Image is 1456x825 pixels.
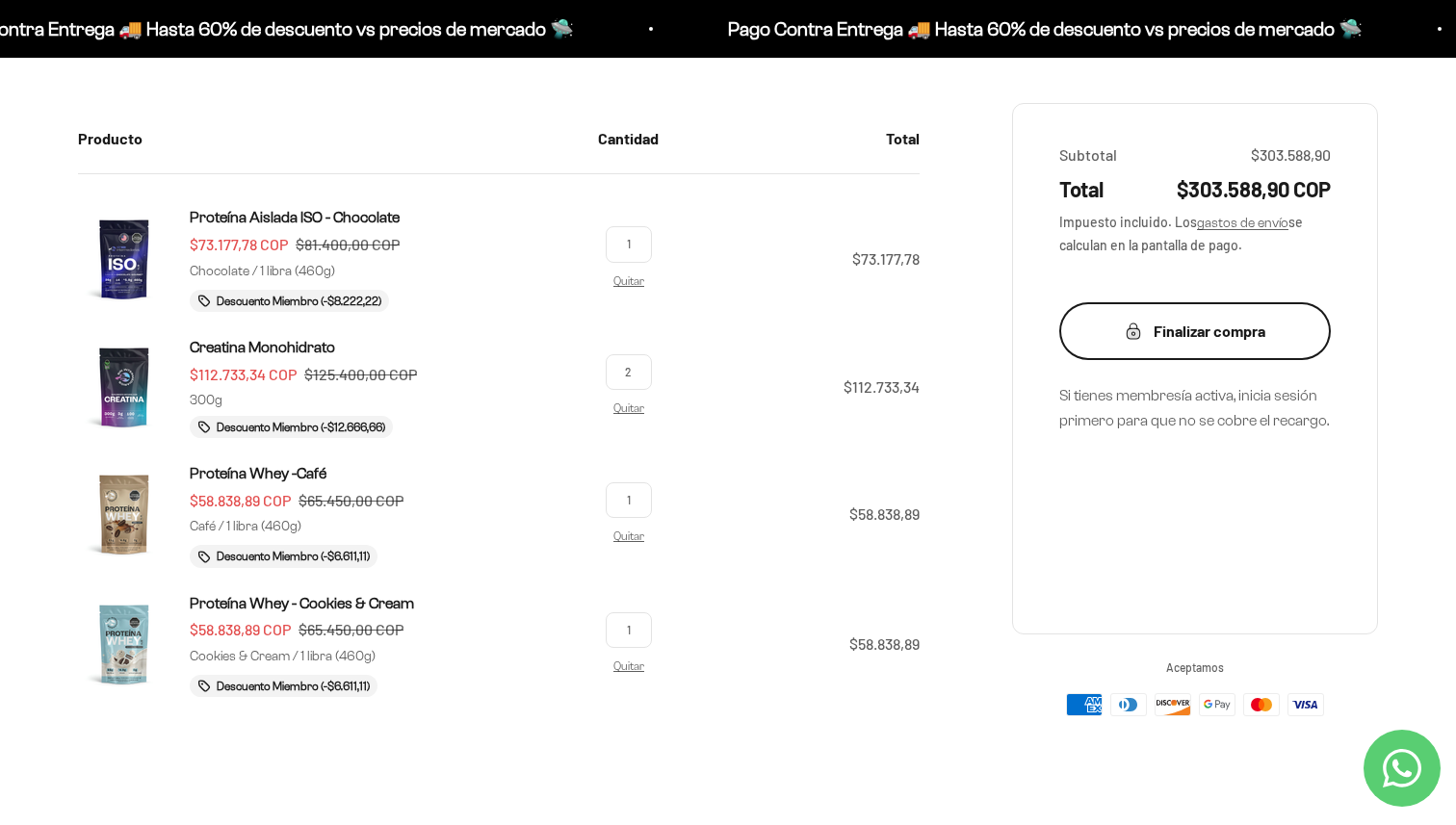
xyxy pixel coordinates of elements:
[190,488,291,513] sale-price: $58.838,89 COP
[190,675,377,697] li: Descuento Miembro (-$6.611,11)
[190,261,335,282] p: Chocolate / 1 libra (460g)
[1197,216,1288,230] a: gastos de envío
[613,659,644,672] a: Eliminar Proteína Whey - Cookies &amp; Cream - Cookies &amp; Cream / 1 libra (460g)
[674,174,920,335] td: $73.177,78
[606,226,652,262] input: Cambiar cantidad
[606,482,652,518] input: Cambiar cantidad
[190,335,417,360] a: Creatina Monohidrato
[190,516,301,537] p: Café / 1 libra (460g)
[78,103,583,174] th: Producto
[1251,142,1331,168] span: $303.588,90
[1059,142,1117,168] span: Subtotal
[725,13,1360,44] p: Pago Contra Entrega 🚚 Hasta 60% de descuento vs precios de mercado 🛸
[674,461,920,591] td: $58.838,89
[190,232,288,257] sale-price: $73.177,78 COP
[1059,465,1331,595] iframe: Social Login Buttons
[1059,383,1331,432] p: Si tienes membresía activa, inicia sesión primero para que no se cobre el recargo.
[190,591,414,616] a: Proteína Whey - Cookies & Cream
[1059,302,1331,360] button: Finalizar compra
[190,617,291,642] sale-price: $58.838,89 COP
[1012,657,1378,677] span: Aceptamos
[299,617,403,642] compare-at-price: $65.450,00 COP
[613,529,644,542] a: Eliminar Proteína Whey -Café - Café / 1 libra (460g)
[1177,174,1331,204] span: $303.588,90 COP
[78,598,170,690] img: Proteína Whey - Cookies & Cream
[674,591,920,729] td: $58.838,89
[190,461,403,486] a: Proteína Whey -Café
[1059,212,1331,256] span: Impuesto incluido. Los se calculan en la pantalla de pago.
[78,341,170,433] img: Creatina Monohidrato
[78,468,170,560] img: Proteína Whey -Café
[190,209,400,225] span: Proteína Aislada ISO - Chocolate
[613,274,644,287] a: Eliminar Proteína Aislada ISO - Chocolate - Chocolate / 1 libra (460g)
[78,213,170,305] img: Proteína Aislada ISO - Chocolate
[190,545,377,567] li: Descuento Miembro (-$6.611,11)
[299,488,403,513] compare-at-price: $65.450,00 COP
[190,416,393,438] li: Descuento Miembro (-$12.666,66)
[583,103,674,174] th: Cantidad
[674,335,920,461] td: $112.733,34
[190,646,376,667] p: Cookies & Cream / 1 libra (460g)
[190,339,335,355] span: Creatina Monohidrato
[190,290,389,312] li: Descuento Miembro (-$8.222,22)
[190,362,297,387] sale-price: $112.733,34 COP
[1098,319,1292,344] div: Finalizar compra
[190,390,222,411] p: 300g
[190,465,326,481] span: Proteína Whey -Café
[606,354,652,390] input: Cambiar cantidad
[190,205,400,230] a: Proteína Aislada ISO - Chocolate
[674,103,920,174] th: Total
[1059,174,1104,204] span: Total
[296,232,400,257] compare-at-price: $81.400,00 COP
[613,401,644,414] a: Eliminar Creatina Monohidrato - 300g
[190,595,414,611] span: Proteína Whey - Cookies & Cream
[606,612,652,648] input: Cambiar cantidad
[304,362,417,387] compare-at-price: $125.400,00 COP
